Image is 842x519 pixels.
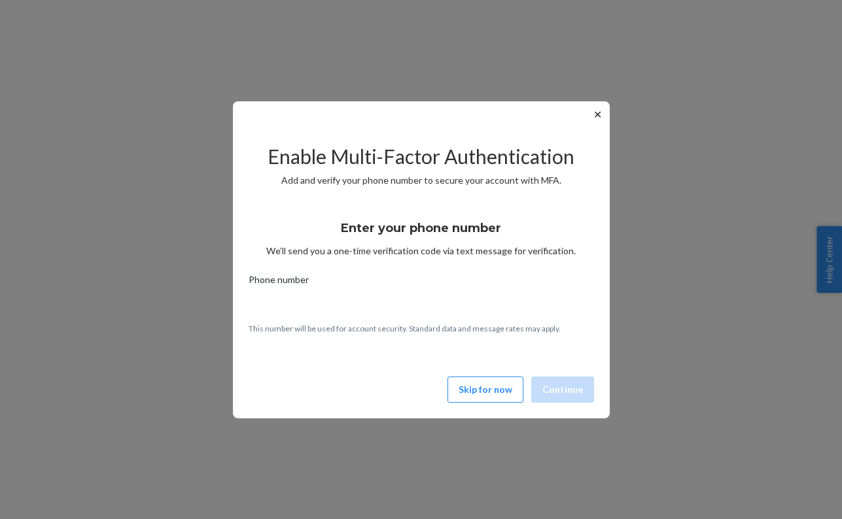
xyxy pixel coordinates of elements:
h3: Enter your phone number [341,220,501,237]
p: Add and verify your phone number to secure your account with MFA. [249,174,594,187]
div: We’ll send you a one-time verification code via text message for verification. [249,209,594,258]
button: Skip for now [447,377,523,403]
button: Continue [531,377,594,403]
h2: Enable Multi-Factor Authentication [249,146,594,167]
button: ✕ [591,107,605,122]
p: This number will be used for account security. Standard data and message rates may apply. [249,323,594,334]
span: Phone number [249,273,309,292]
